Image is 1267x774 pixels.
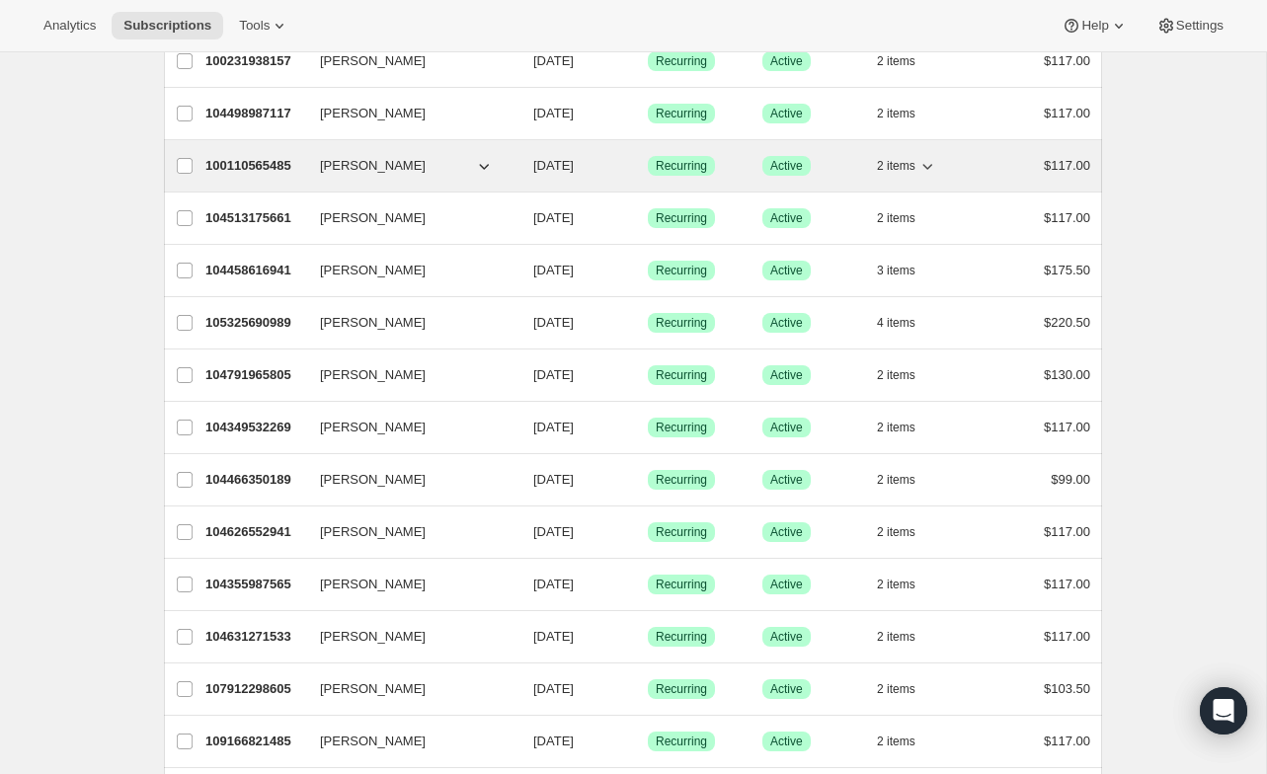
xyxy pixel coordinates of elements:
button: 2 items [877,361,937,389]
p: 104626552941 [205,522,304,542]
span: Active [770,420,803,435]
span: 2 items [877,420,915,435]
span: 4 items [877,315,915,331]
button: [PERSON_NAME] [308,569,506,600]
p: 104631271533 [205,627,304,647]
div: 104626552941[PERSON_NAME][DATE]SuccessRecurringSuccessActive2 items$117.00 [205,518,1090,546]
span: [PERSON_NAME] [320,261,426,280]
button: [PERSON_NAME] [308,726,506,757]
span: [PERSON_NAME] [320,679,426,699]
span: $117.00 [1044,210,1090,225]
span: Active [770,158,803,174]
span: 2 items [877,629,915,645]
button: [PERSON_NAME] [308,255,506,286]
button: Help [1050,12,1140,39]
p: 104498987117 [205,104,304,123]
button: 2 items [877,152,937,180]
span: Active [770,629,803,645]
p: 104791965805 [205,365,304,385]
span: Active [770,472,803,488]
p: 104458616941 [205,261,304,280]
p: 104513175661 [205,208,304,228]
button: 3 items [877,257,937,284]
span: [DATE] [533,472,574,487]
span: $99.00 [1051,472,1090,487]
span: [PERSON_NAME] [320,208,426,228]
span: [DATE] [533,367,574,382]
span: Recurring [656,472,707,488]
span: $175.50 [1044,263,1090,277]
span: Active [770,263,803,278]
button: Subscriptions [112,12,223,39]
span: [DATE] [533,734,574,748]
button: Tools [227,12,301,39]
button: [PERSON_NAME] [308,202,506,234]
span: [PERSON_NAME] [320,313,426,333]
span: [DATE] [533,577,574,591]
span: 3 items [877,263,915,278]
span: 2 items [877,734,915,749]
div: 104498987117[PERSON_NAME][DATE]SuccessRecurringSuccessActive2 items$117.00 [205,100,1090,127]
span: Active [770,315,803,331]
button: [PERSON_NAME] [308,45,506,77]
span: [DATE] [533,53,574,68]
button: 2 items [877,571,937,598]
span: Recurring [656,577,707,592]
div: 100231938157[PERSON_NAME][DATE]SuccessRecurringSuccessActive2 items$117.00 [205,47,1090,75]
button: [PERSON_NAME] [308,150,506,182]
div: 104791965805[PERSON_NAME][DATE]SuccessRecurringSuccessActive2 items$130.00 [205,361,1090,389]
span: Recurring [656,629,707,645]
div: 109166821485[PERSON_NAME][DATE]SuccessRecurringSuccessActive2 items$117.00 [205,728,1090,755]
span: $117.00 [1044,524,1090,539]
span: Active [770,106,803,121]
span: [DATE] [533,524,574,539]
span: Active [770,53,803,69]
span: Recurring [656,106,707,121]
button: 4 items [877,309,937,337]
span: 2 items [877,106,915,121]
div: 104513175661[PERSON_NAME][DATE]SuccessRecurringSuccessActive2 items$117.00 [205,204,1090,232]
span: Active [770,577,803,592]
span: [PERSON_NAME] [320,627,426,647]
div: 104349532269[PERSON_NAME][DATE]SuccessRecurringSuccessActive2 items$117.00 [205,414,1090,441]
button: 2 items [877,100,937,127]
div: Open Intercom Messenger [1200,687,1247,735]
span: [DATE] [533,420,574,434]
span: Recurring [656,158,707,174]
span: Recurring [656,263,707,278]
div: 104631271533[PERSON_NAME][DATE]SuccessRecurringSuccessActive2 items$117.00 [205,623,1090,651]
span: [PERSON_NAME] [320,575,426,594]
span: [PERSON_NAME] [320,522,426,542]
button: [PERSON_NAME] [308,673,506,705]
button: [PERSON_NAME] [308,516,506,548]
p: 100110565485 [205,156,304,176]
span: [PERSON_NAME] [320,51,426,71]
div: 104466350189[PERSON_NAME][DATE]SuccessRecurringSuccessActive2 items$99.00 [205,466,1090,494]
span: Active [770,524,803,540]
span: Active [770,367,803,383]
span: Tools [239,18,270,34]
span: [PERSON_NAME] [320,365,426,385]
span: $117.00 [1044,577,1090,591]
span: 2 items [877,681,915,697]
span: [PERSON_NAME] [320,470,426,490]
span: Recurring [656,524,707,540]
span: [DATE] [533,681,574,696]
span: 2 items [877,53,915,69]
span: $117.00 [1044,106,1090,120]
span: Analytics [43,18,96,34]
p: 105325690989 [205,313,304,333]
span: [DATE] [533,629,574,644]
span: Recurring [656,53,707,69]
div: 100110565485[PERSON_NAME][DATE]SuccessRecurringSuccessActive2 items$117.00 [205,152,1090,180]
span: 2 items [877,367,915,383]
span: [DATE] [533,263,574,277]
button: [PERSON_NAME] [308,307,506,339]
span: 2 items [877,210,915,226]
span: $117.00 [1044,734,1090,748]
span: $117.00 [1044,420,1090,434]
span: $130.00 [1044,367,1090,382]
button: 2 items [877,204,937,232]
div: 107912298605[PERSON_NAME][DATE]SuccessRecurringSuccessActive2 items$103.50 [205,675,1090,703]
button: 2 items [877,518,937,546]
